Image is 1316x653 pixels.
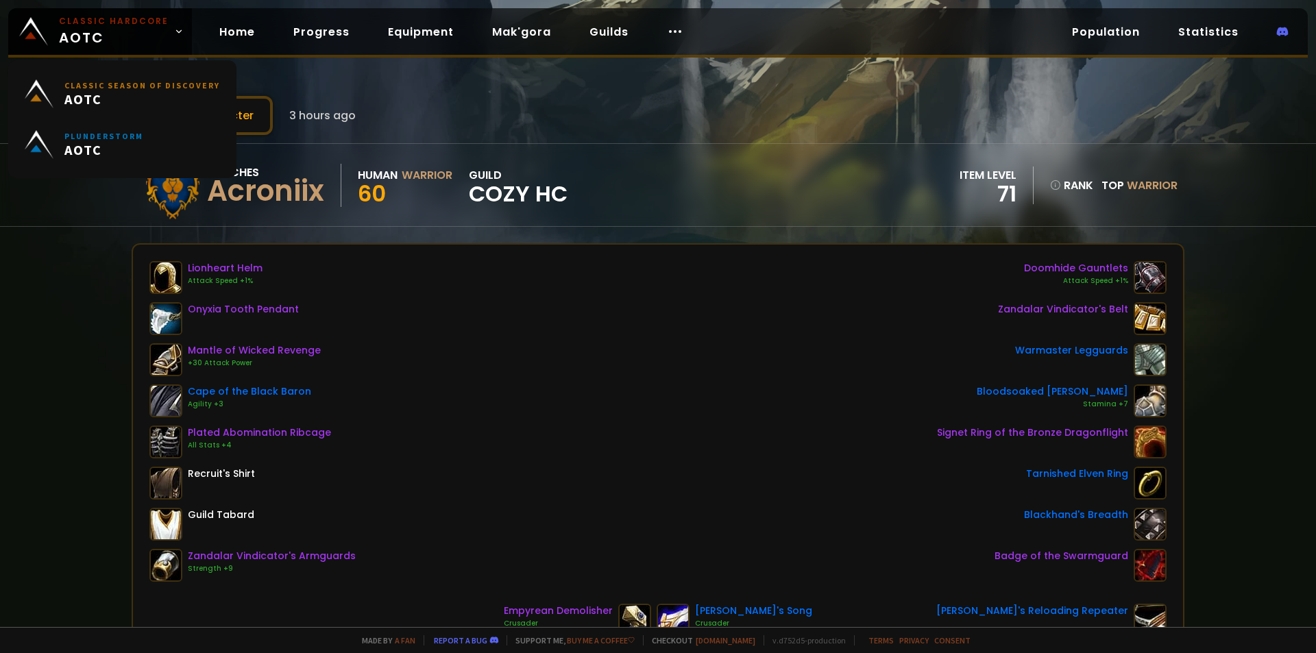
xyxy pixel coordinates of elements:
div: Recruit's Shirt [188,467,255,481]
img: item-18500 [1134,467,1167,500]
a: Home [208,18,266,46]
a: Progress [282,18,361,46]
img: item-18404 [149,302,182,335]
a: Classic HardcoreAOTC [8,8,192,55]
a: Privacy [899,635,929,645]
a: Report a bug [434,635,487,645]
div: [PERSON_NAME]'s Reloading Repeater [936,604,1128,618]
a: Statistics [1167,18,1250,46]
div: Attack Speed +1% [188,275,263,286]
img: item-21670 [1134,549,1167,582]
img: item-22347 [1134,604,1167,637]
div: All Stats +4 [188,440,331,451]
span: Made by [354,635,415,645]
div: Attack Speed +1% [1024,275,1128,286]
div: Stamina +7 [977,399,1128,410]
div: Signet Ring of the Bronze Dragonflight [937,426,1128,440]
div: Agility +3 [188,399,311,410]
a: Population [1061,18,1151,46]
span: Checkout [643,635,755,645]
div: Acroniix [207,181,324,201]
div: Onyxia Tooth Pendant [188,302,299,317]
a: Equipment [377,18,465,46]
img: item-13340 [149,384,182,417]
div: Cape of the Black Baron [188,384,311,399]
a: Classic Season of DiscoveryAOTC [16,69,228,119]
span: AOTC [64,90,220,108]
div: +30 Attack Power [188,358,321,369]
img: item-12640 [149,261,182,294]
div: Guild Tabard [188,508,254,522]
div: guild [469,167,568,204]
div: Badge of the Swarmguard [995,549,1128,563]
img: item-17112 [618,604,651,637]
img: item-38 [149,467,182,500]
small: Classic Hardcore [59,15,169,27]
img: item-5976 [149,508,182,541]
a: Mak'gora [481,18,562,46]
a: Terms [868,635,894,645]
span: v. d752d5 - production [764,635,846,645]
div: Tarnished Elven Ring [1026,467,1128,481]
span: AOTC [59,15,169,48]
span: 3 hours ago [289,107,356,124]
span: Support me, [507,635,635,645]
div: Crusader [695,618,812,629]
img: item-13965 [1134,508,1167,541]
div: Strength +9 [188,563,356,574]
div: Doomhide Gauntlets [1024,261,1128,275]
img: item-21204 [1134,426,1167,458]
img: item-23000 [149,426,182,458]
span: AOTC [64,141,143,158]
div: item level [960,167,1016,184]
a: Guilds [578,18,639,46]
div: Bloodsoaked [PERSON_NAME] [977,384,1128,399]
div: Zandalar Vindicator's Armguards [188,549,356,563]
a: PlunderstormAOTC [16,119,228,170]
div: Crusader [504,618,613,629]
div: Empyrean Demolisher [504,604,613,618]
div: Warrior [402,167,452,184]
img: item-19823 [1134,302,1167,335]
div: Human [358,167,398,184]
div: Blackhand's Breadth [1024,508,1128,522]
div: 71 [960,184,1016,204]
div: [PERSON_NAME]'s Song [695,604,812,618]
span: 60 [358,178,386,209]
a: a fan [395,635,415,645]
a: Buy me a coffee [567,635,635,645]
div: Zandalar Vindicator's Belt [998,302,1128,317]
small: Classic Season of Discovery [64,80,220,90]
div: Plated Abomination Ribcage [188,426,331,440]
div: Lionheart Helm [188,261,263,275]
img: item-19913 [1134,384,1167,417]
div: Top [1101,177,1178,194]
a: [DOMAIN_NAME] [696,635,755,645]
div: Mantle of Wicked Revenge [188,343,321,358]
small: Plunderstorm [64,131,143,141]
img: item-12935 [1134,343,1167,376]
img: item-21665 [149,343,182,376]
div: rank [1050,177,1093,194]
a: Consent [934,635,971,645]
img: item-18544 [1134,261,1167,294]
img: item-15806 [657,604,690,637]
span: Cozy HC [469,184,568,204]
div: Warmaster Legguards [1015,343,1128,358]
span: Warrior [1127,177,1178,193]
div: Stitches [207,164,324,181]
img: item-19824 [149,549,182,582]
